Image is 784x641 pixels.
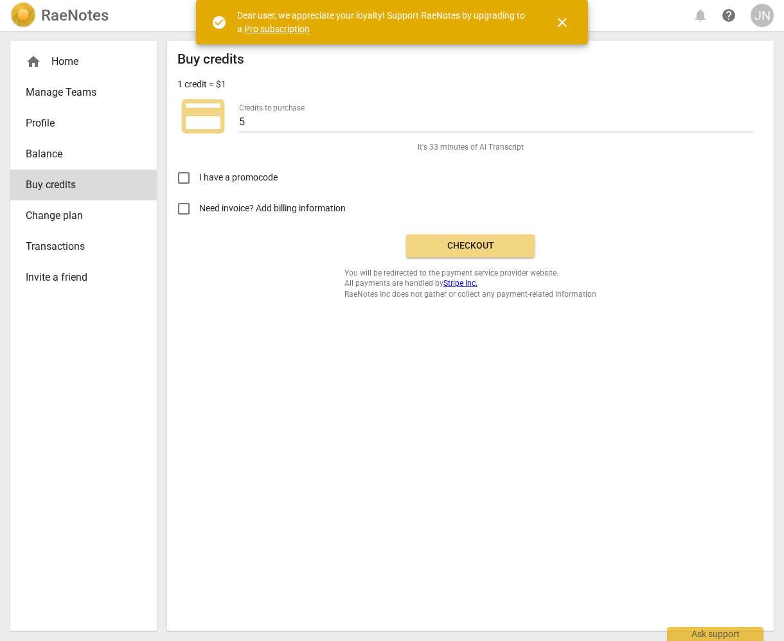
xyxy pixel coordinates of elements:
[244,24,310,34] a: Pro subscription
[177,78,226,91] p: 1 credit = $1
[10,200,157,231] a: Change plan
[237,9,531,35] div: Dear user, we appreciate your loyalty! Support RaeNotes by upgrading to a
[239,104,305,112] label: Credits to purchase
[667,627,763,641] div: Ask support
[26,177,131,193] span: Buy credits
[41,6,109,24] h2: RaeNotes
[10,262,157,293] a: Invite a friend
[547,7,578,38] button: Close
[10,77,157,108] a: Manage Teams
[10,139,157,170] a: Balance
[26,85,131,100] span: Manage Teams
[26,239,131,254] span: Transactions
[10,3,36,28] img: Logo
[416,240,524,252] span: Checkout
[26,54,41,69] span: home
[26,146,131,162] span: Balance
[177,91,229,142] span: credit_card
[344,268,596,300] span: You will be redirected to the payment service provider website. All payments are handled by RaeNo...
[26,208,131,224] span: Change plan
[418,142,524,153] span: It's 33 minutes of AI Transcript
[10,108,157,139] a: Profile
[177,51,244,67] h2: Buy credits
[10,231,157,262] a: Transactions
[199,171,278,184] span: I have a promocode
[199,202,348,215] span: Need invoice? Add billing information
[26,270,131,285] span: Invite a friend
[26,54,131,69] div: Home
[10,3,109,28] a: LogoRaeNotes
[555,15,570,30] span: close
[406,234,535,258] button: Checkout
[443,279,477,288] a: Stripe Inc.
[26,116,131,131] span: Profile
[721,8,736,23] span: help
[717,4,740,27] a: Help
[211,15,227,30] span: check_circle
[751,4,774,27] button: JN
[10,170,157,200] a: Buy credits
[10,46,157,77] div: Home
